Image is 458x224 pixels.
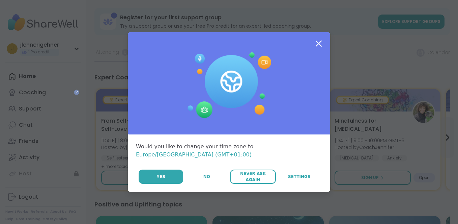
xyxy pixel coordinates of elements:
[74,90,79,95] iframe: Spotlight
[139,170,183,184] button: Yes
[230,170,276,184] button: Never Ask Again
[156,174,165,180] span: Yes
[187,52,271,119] img: Session Experience
[277,170,322,184] a: Settings
[233,171,272,183] span: Never Ask Again
[136,151,252,158] span: Europe/[GEOGRAPHIC_DATA] (GMT+01:00)
[184,170,229,184] button: No
[136,143,322,159] div: Would you like to change your time zone to
[203,174,210,180] span: No
[288,174,311,180] span: Settings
